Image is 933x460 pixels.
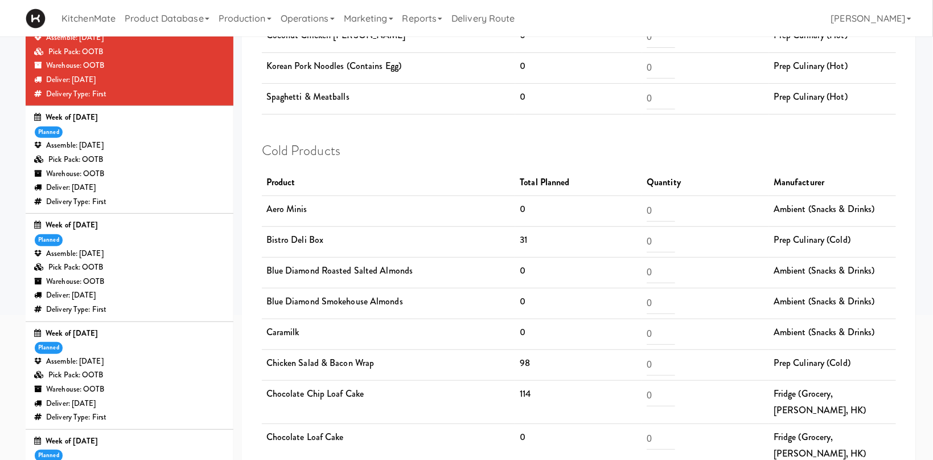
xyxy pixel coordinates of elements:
[34,218,225,233] div: Week of [DATE]
[769,52,896,83] td: Prep Culinary (Hot)
[34,111,225,125] div: Week of [DATE]
[34,195,225,209] div: Delivery Type: First
[34,73,225,87] div: Deliver: [DATE]
[262,143,896,158] h4: Cold Products
[34,382,225,397] div: Warehouse: OOTB
[26,13,233,107] li: Week-of-Sept-28th,-2025Assemble: [DATE]Pick Pack: OOTBWarehouse: OOTBDeliver: [DATE]Delivery Type...
[647,324,675,345] input: 0
[647,293,675,314] input: 0
[262,349,516,380] td: Chicken Salad & Bacon Wrap
[515,349,642,380] td: 98
[34,167,225,181] div: Warehouse: OOTB
[34,45,225,59] div: Pick Pack: OOTB
[769,226,896,257] td: Prep Culinary (Cold)
[262,196,516,226] td: Aero Minis
[262,22,516,52] td: Coconut Chicken [PERSON_NAME]
[262,319,516,349] td: Caramilk
[647,385,675,406] input: 0
[34,355,225,369] div: Assemble: [DATE]
[515,319,642,349] td: 0
[769,319,896,349] td: Ambient (Snacks & Drinks)
[262,257,516,288] td: Blue Diamond Roasted Salted Almonds
[515,52,642,83] td: 0
[515,226,642,257] td: 31
[647,231,675,253] input: 0
[647,355,675,376] input: 0
[769,349,896,380] td: Prep Culinary (Cold)
[34,434,225,449] div: Week of [DATE]
[34,153,225,167] div: Pick Pack: OOTB
[34,275,225,289] div: Warehouse: OOTB
[769,22,896,52] td: Prep Culinary (Hot)
[769,196,896,226] td: Ambient (Snacks & Drinks)
[647,201,675,222] input: 0
[26,9,46,29] img: Micromart
[34,288,225,303] div: Deliver: [DATE]
[769,169,896,196] th: Manufacturer
[35,342,63,354] div: planned
[34,87,225,101] div: Delivery Type: First
[26,106,233,214] li: Week of [DATE]plannedAssemble: [DATE]Pick Pack: OOTBWarehouse: OOTBDeliver: [DATE]Delivery Type: ...
[515,196,642,226] td: 0
[34,410,225,425] div: Delivery Type: First
[262,288,516,319] td: Blue Diamond Smokehouse Almonds
[515,257,642,288] td: 0
[262,226,516,257] td: Bistro Deli Box
[769,83,896,114] td: Prep Culinary (Hot)
[34,368,225,382] div: Pick Pack: OOTB
[34,397,225,411] div: Deliver: [DATE]
[35,127,63,139] div: planned
[34,247,225,261] div: Assemble: [DATE]
[34,181,225,195] div: Deliver: [DATE]
[515,380,642,424] td: 114
[262,52,516,83] td: Korean Pork Noodles (Contains Egg)
[515,22,642,52] td: 0
[515,288,642,319] td: 0
[34,59,225,73] div: Warehouse: OOTB
[515,169,642,196] th: Total Planned
[262,83,516,114] td: Spaghetti & Meatballs
[34,139,225,153] div: Assemble: [DATE]
[647,58,675,79] input: 0
[26,322,233,430] li: Week of [DATE]plannedAssemble: [DATE]Pick Pack: OOTBWarehouse: OOTBDeliver: [DATE]Delivery Type: ...
[34,303,225,317] div: Delivery Type: First
[769,288,896,319] td: Ambient (Snacks & Drinks)
[769,257,896,288] td: Ambient (Snacks & Drinks)
[34,260,225,275] div: Pick Pack: OOTB
[515,83,642,114] td: 0
[34,31,225,45] div: Assemble: [DATE]
[647,88,675,109] input: 0
[35,234,63,246] div: planned
[642,169,769,196] th: Quantity
[34,327,225,341] div: Week of [DATE]
[647,262,675,283] input: 0
[769,380,896,424] td: Fridge (Grocery, [PERSON_NAME], HK)
[262,380,516,424] td: Chocolate Chip Loaf Cake
[647,429,675,450] input: 0
[262,169,516,196] th: Product
[26,214,233,321] li: Week of [DATE]plannedAssemble: [DATE]Pick Pack: OOTBWarehouse: OOTBDeliver: [DATE]Delivery Type: ...
[647,27,675,48] input: 0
